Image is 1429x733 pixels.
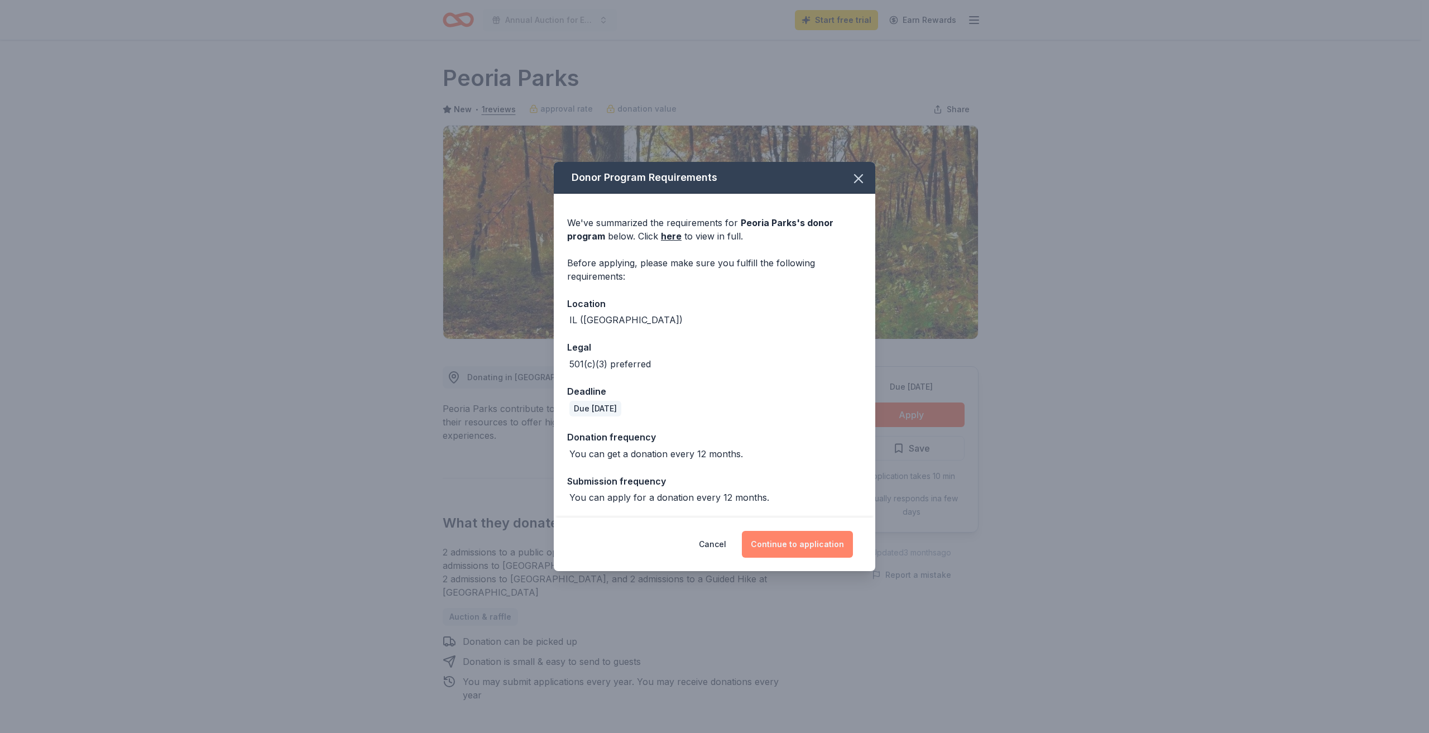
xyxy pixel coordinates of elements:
div: Before applying, please make sure you fulfill the following requirements: [567,256,862,283]
div: We've summarized the requirements for below. Click to view in full. [567,216,862,243]
div: Legal [567,340,862,354]
div: You can get a donation every 12 months. [569,447,743,461]
div: 501(c)(3) preferred [569,357,651,371]
button: Cancel [699,531,726,558]
div: Submission frequency [567,474,862,488]
div: Donation frequency [567,430,862,444]
div: Donor Program Requirements [554,162,875,194]
div: IL ([GEOGRAPHIC_DATA]) [569,313,683,327]
button: Continue to application [742,531,853,558]
a: here [661,229,682,243]
div: You can apply for a donation every 12 months. [569,491,769,504]
div: Deadline [567,384,862,399]
div: Location [567,296,862,311]
div: Due [DATE] [569,401,621,416]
